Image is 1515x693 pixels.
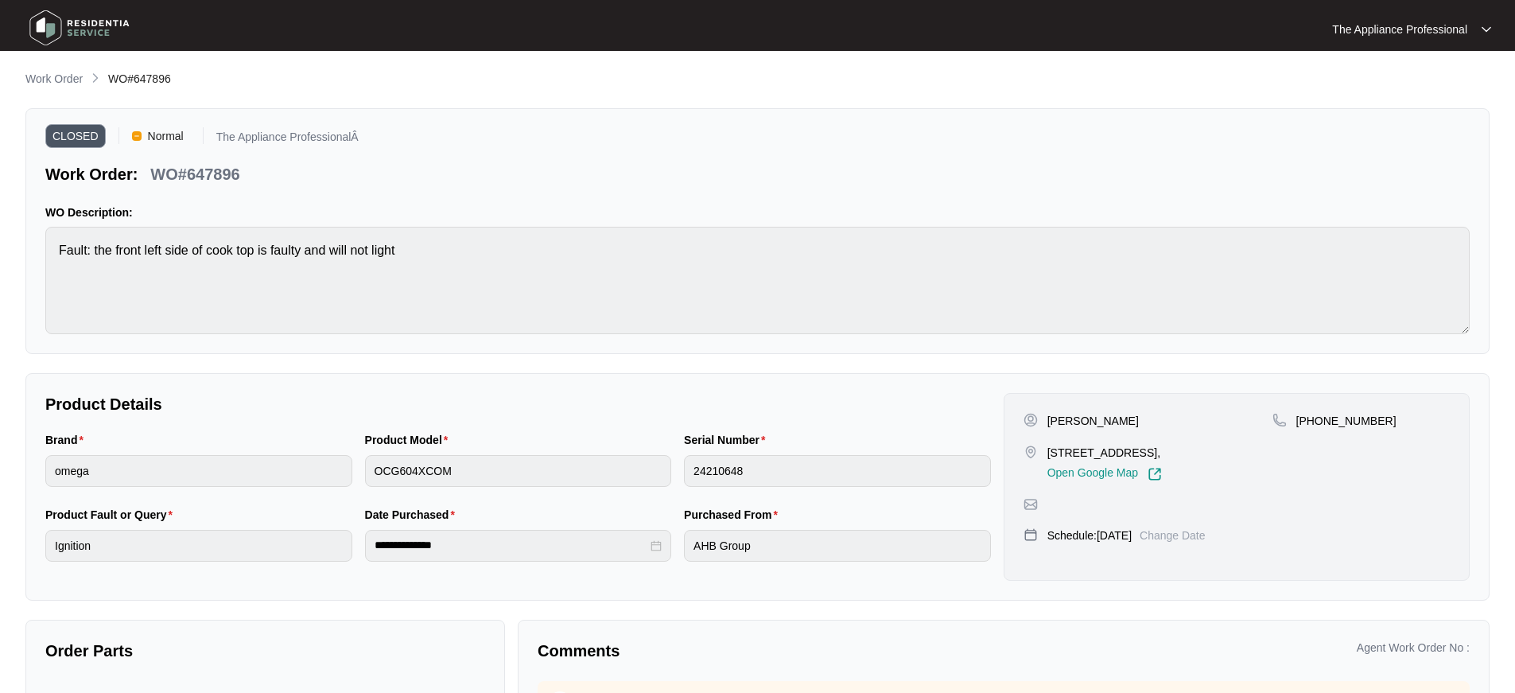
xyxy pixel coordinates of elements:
[365,507,461,523] label: Date Purchased
[1296,413,1397,429] p: [PHONE_NUMBER]
[45,432,90,448] label: Brand
[1047,445,1162,461] p: [STREET_ADDRESS],
[216,131,359,148] p: The Appliance ProfessionalÂ
[1140,528,1206,543] p: Change Date
[1357,640,1470,656] p: Agent Work Order No :
[1332,21,1467,37] p: The Appliance Professional
[89,72,102,84] img: chevron-right
[684,432,771,448] label: Serial Number
[684,455,991,487] input: Serial Number
[45,455,352,487] input: Brand
[1047,528,1132,543] p: Schedule: [DATE]
[132,131,142,141] img: Vercel Logo
[24,4,135,52] img: residentia service logo
[45,530,352,562] input: Product Fault or Query
[22,71,86,88] a: Work Order
[1047,467,1162,481] a: Open Google Map
[45,163,138,185] p: Work Order:
[684,530,991,562] input: Purchased From
[150,163,239,185] p: WO#647896
[365,455,672,487] input: Product Model
[45,124,106,148] span: CLOSED
[1024,445,1038,459] img: map-pin
[1272,413,1287,427] img: map-pin
[25,71,83,87] p: Work Order
[1024,528,1038,542] img: map-pin
[375,537,648,554] input: Date Purchased
[365,432,455,448] label: Product Model
[45,227,1470,334] textarea: Fault: the front left side of cook top is faulty and will not light
[108,72,171,85] span: WO#647896
[45,507,179,523] label: Product Fault or Query
[1024,497,1038,512] img: map-pin
[1047,413,1139,429] p: [PERSON_NAME]
[45,204,1470,220] p: WO Description:
[684,507,784,523] label: Purchased From
[142,124,190,148] span: Normal
[45,640,485,662] p: Order Parts
[1482,25,1491,33] img: dropdown arrow
[45,393,991,415] p: Product Details
[538,640,993,662] p: Comments
[1148,467,1162,481] img: Link-External
[1024,413,1038,427] img: user-pin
